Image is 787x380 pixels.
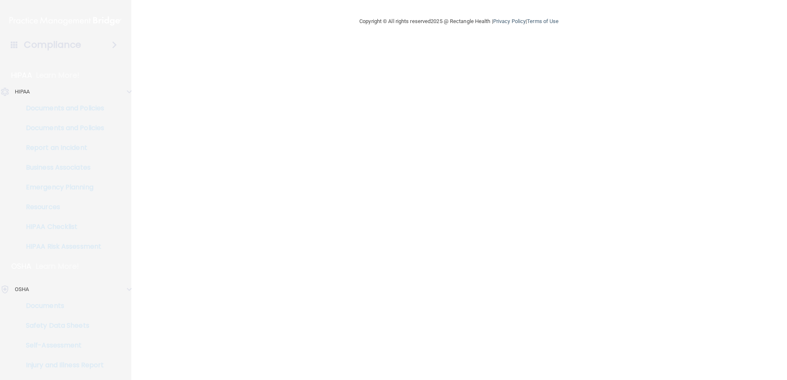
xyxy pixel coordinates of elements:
p: HIPAA Risk Assessment [5,242,118,251]
p: Resources [5,203,118,211]
h4: Compliance [24,39,81,51]
p: HIPAA [15,87,30,97]
p: HIPAA [11,70,32,80]
div: Copyright © All rights reserved 2025 @ Rectangle Health | | [309,8,609,35]
img: PMB logo [9,13,121,29]
p: Injury and Illness Report [5,361,118,369]
p: Documents [5,302,118,310]
p: Documents and Policies [5,124,118,132]
a: Terms of Use [527,18,559,24]
p: Emergency Planning [5,183,118,191]
p: Self-Assessment [5,341,118,350]
p: Learn More! [36,70,80,80]
p: HIPAA Checklist [5,223,118,231]
p: Learn More! [36,261,79,271]
a: Privacy Policy [493,18,526,24]
p: OSHA [11,261,32,271]
p: Business Associates [5,163,118,172]
p: OSHA [15,284,29,294]
p: Safety Data Sheets [5,322,118,330]
p: Report an Incident [5,144,118,152]
p: Documents and Policies [5,104,118,112]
